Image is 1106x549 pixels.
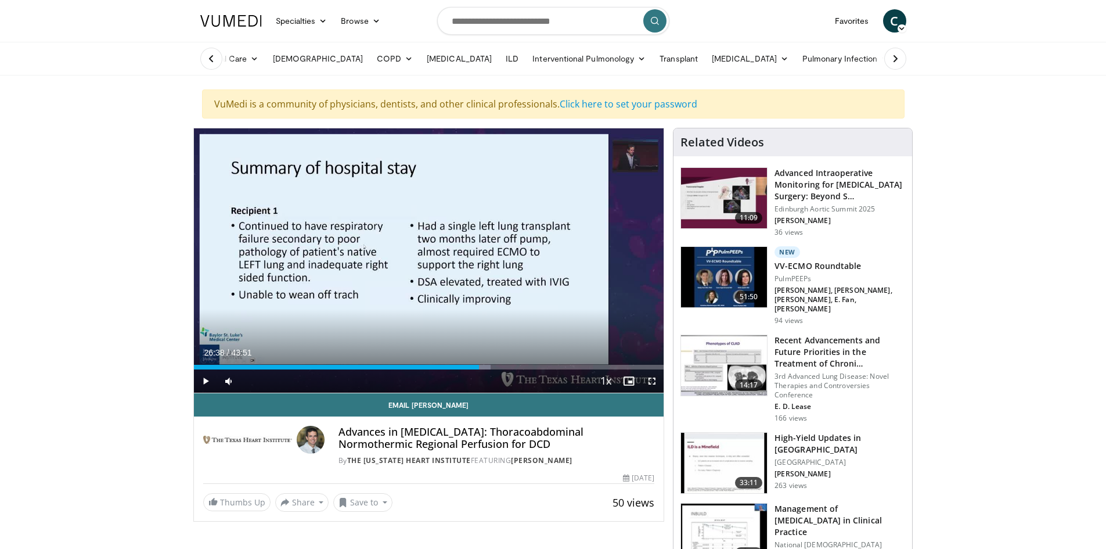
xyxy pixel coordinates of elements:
[194,128,664,393] video-js: Video Player
[653,47,705,70] a: Transplant
[774,228,803,237] p: 36 views
[613,496,654,509] span: 50 views
[774,246,800,258] p: New
[735,379,763,391] span: 14:17
[499,47,525,70] a: ILD
[795,47,896,70] a: Pulmonary Infection
[774,458,905,467] p: [GEOGRAPHIC_DATA]
[266,47,370,70] a: [DEMOGRAPHIC_DATA]
[227,348,229,357] span: /
[640,369,664,393] button: Fullscreen
[774,260,905,272] h3: VV-ECMO Roundtable
[681,168,767,228] img: b20f5d62-90fe-42fd-b46c-36c379b7b45b.150x105_q85_crop-smart_upscale.jpg
[774,372,905,400] p: 3rd Advanced Lung Disease: Novel Therapies and Controversies Conference
[883,9,906,33] a: C
[828,9,876,33] a: Favorites
[200,15,262,27] img: VuMedi Logo
[774,204,905,214] p: Edinburgh Aortic Summit 2025
[338,426,654,451] h4: Advances in [MEDICAL_DATA]: Thoracoabdominal Normothermic Regional Perfusion for DCD
[203,493,271,511] a: Thumbs Up
[203,426,292,454] img: The Texas Heart Institute
[774,286,905,314] p: [PERSON_NAME], [PERSON_NAME], [PERSON_NAME], E. Fan, [PERSON_NAME]
[680,167,905,237] a: 11:09 Advanced Intraoperative Monitoring for [MEDICAL_DATA] Surgery: Beyond S… Edinburgh Aortic S...
[774,469,905,479] p: [PERSON_NAME]
[194,393,664,417] a: Email [PERSON_NAME]
[194,365,664,369] div: Progress Bar
[511,455,572,465] a: [PERSON_NAME]
[735,212,763,224] span: 11:09
[617,369,640,393] button: Enable picture-in-picture mode
[275,493,329,512] button: Share
[681,335,767,396] img: 515e8a28-5fde-450e-adc8-91d704156136.150x105_q85_crop-smart_upscale.jpg
[774,316,803,325] p: 94 views
[774,432,905,455] h3: High-Yield Updates in [GEOGRAPHIC_DATA]
[204,348,225,357] span: 26:38
[420,47,499,70] a: [MEDICAL_DATA]
[774,503,905,538] h3: Management of [MEDICAL_DATA] in Clinical Practice
[774,402,905,411] p: E. D. Lease
[735,477,763,489] span: 33:11
[681,247,767,307] img: 7663b177-b206-4e81-98d2-83f6b332dcf7.150x105_q85_crop-smart_upscale.jpg
[231,348,251,357] span: 43:51
[347,455,471,465] a: The [US_STATE] Heart Institute
[680,135,764,149] h4: Related Videos
[338,455,654,466] div: By FEATURING
[194,369,217,393] button: Play
[333,493,392,512] button: Save to
[774,167,905,202] h3: Advanced Intraoperative Monitoring for [MEDICAL_DATA] Surgery: Beyond S…
[774,335,905,369] h3: Recent Advancements and Future Priorities in the Treatment of Chroni…
[681,433,767,493] img: dc9e22a5-f54e-495f-8227-5f5ec5b50306.150x105_q85_crop-smart_upscale.jpg
[334,9,387,33] a: Browse
[437,7,669,35] input: Search topics, interventions
[202,89,905,119] div: VuMedi is a community of physicians, dentists, and other clinical professionals.
[217,369,240,393] button: Mute
[774,414,807,423] p: 166 views
[774,216,905,225] p: [PERSON_NAME]
[735,291,763,303] span: 51:50
[680,335,905,423] a: 14:17 Recent Advancements and Future Priorities in the Treatment of Chroni… 3rd Advanced Lung Dis...
[370,47,420,70] a: COPD
[774,274,905,284] p: PulmPEEPs
[705,47,795,70] a: [MEDICAL_DATA]
[774,481,807,490] p: 263 views
[594,369,617,393] button: Playback Rate
[269,9,334,33] a: Specialties
[680,432,905,494] a: 33:11 High-Yield Updates in [GEOGRAPHIC_DATA] [GEOGRAPHIC_DATA] [PERSON_NAME] 263 views
[560,98,697,110] a: Click here to set your password
[525,47,653,70] a: Interventional Pulmonology
[680,246,905,325] a: 51:50 New VV-ECMO Roundtable PulmPEEPs [PERSON_NAME], [PERSON_NAME], [PERSON_NAME], E. Fan, [PERS...
[623,473,654,483] div: [DATE]
[297,426,325,454] img: Avatar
